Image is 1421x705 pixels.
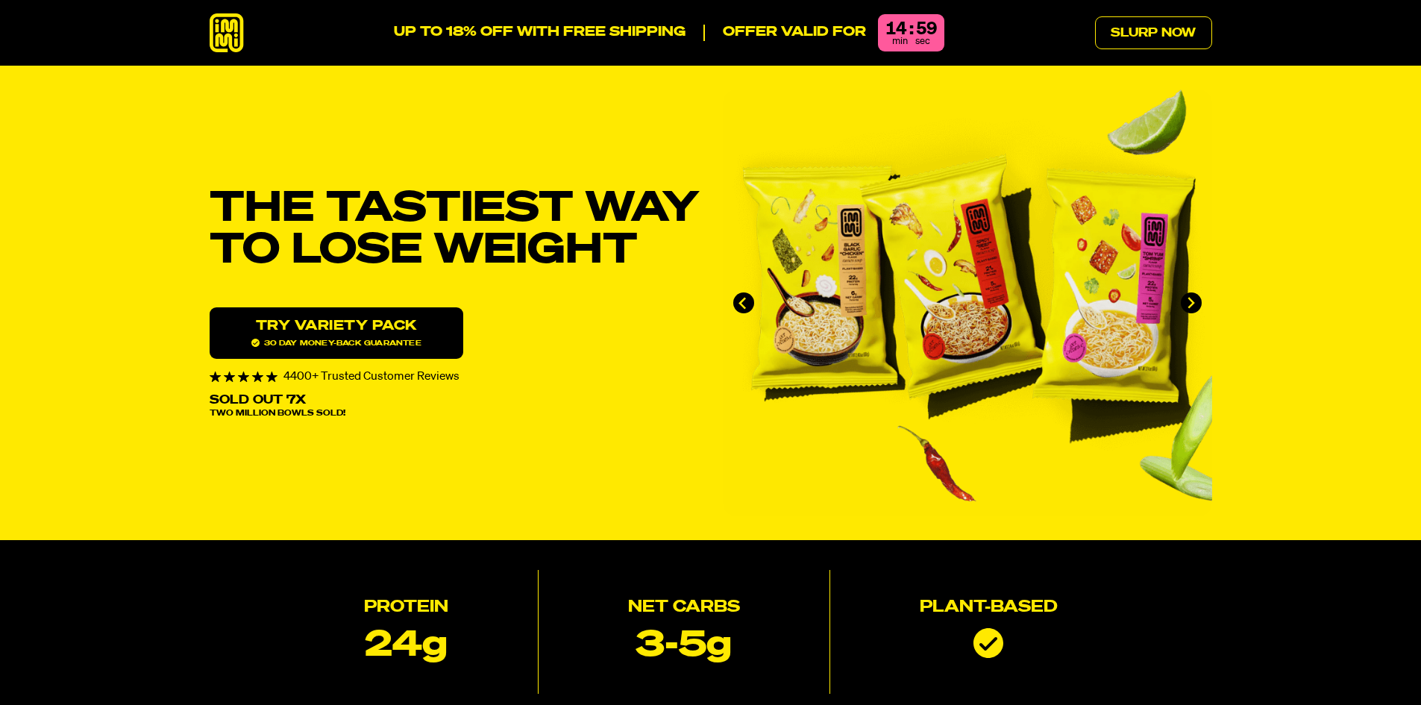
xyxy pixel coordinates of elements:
div: : [909,20,913,38]
h2: Plant-based [920,600,1058,616]
div: 59 [916,20,937,38]
a: Slurp Now [1095,16,1212,49]
div: 14 [885,20,906,38]
p: 24g [365,628,448,664]
div: immi slideshow [723,90,1212,516]
p: Offer valid for [703,25,866,41]
span: 30 day money-back guarantee [251,339,421,347]
h2: Protein [364,600,448,616]
button: Next slide [1181,292,1202,313]
span: sec [915,37,930,46]
button: Go to last slide [733,292,754,313]
h1: THE TASTIEST WAY TO LOSE WEIGHT [210,188,699,272]
div: 4400+ Trusted Customer Reviews [210,371,699,383]
p: Sold Out 7X [210,395,306,407]
span: Two Million Bowls Sold! [210,410,345,418]
span: min [892,37,908,46]
li: 1 of 4 [723,90,1212,516]
p: UP TO 18% OFF WITH FREE SHIPPING [394,25,686,41]
p: 3-5g [636,628,732,664]
h2: Net Carbs [628,600,740,616]
a: Try variety Pack30 day money-back guarantee [210,307,463,359]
